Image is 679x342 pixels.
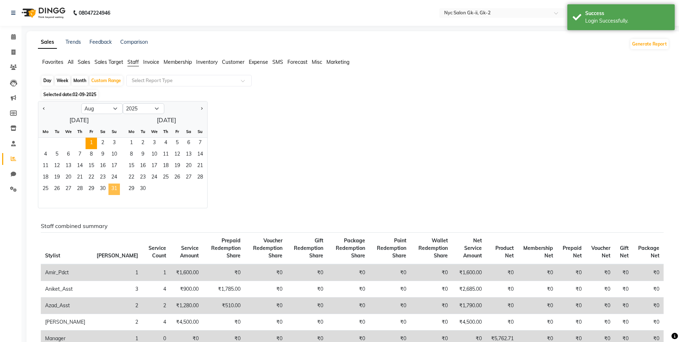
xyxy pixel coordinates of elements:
span: 13 [183,149,194,161]
td: ₹0 [633,264,664,281]
span: Marketing [326,59,349,65]
div: Sunday, September 21, 2025 [194,161,206,172]
div: Th [74,126,86,137]
span: 9 [137,149,149,161]
td: ₹0 [287,264,328,281]
td: ₹0 [369,314,411,331]
div: Thursday, September 18, 2025 [160,161,171,172]
td: ₹0 [245,314,287,331]
span: Point Redemption Share [377,237,406,259]
div: Tuesday, August 12, 2025 [51,161,63,172]
div: Sunday, August 24, 2025 [108,172,120,184]
div: Wednesday, September 17, 2025 [149,161,160,172]
span: Favorites [42,59,63,65]
div: Day [42,76,53,86]
div: Tuesday, September 2, 2025 [137,138,149,149]
span: SMS [272,59,283,65]
div: Thursday, September 4, 2025 [160,138,171,149]
span: 31 [108,184,120,195]
td: ₹0 [411,298,452,314]
span: Service Count [149,245,166,259]
span: 30 [137,184,149,195]
div: We [149,126,160,137]
span: 19 [171,161,183,172]
div: Login Successfully. [585,17,669,25]
span: Voucher Net [591,245,610,259]
td: ₹0 [245,298,287,314]
td: ₹0 [328,298,370,314]
a: Sales [38,36,57,49]
span: 28 [74,184,86,195]
div: Monday, August 11, 2025 [40,161,51,172]
div: Monday, September 8, 2025 [126,149,137,161]
span: 12 [51,161,63,172]
td: ₹0 [486,314,518,331]
div: Monday, September 1, 2025 [126,138,137,149]
div: Month [72,76,88,86]
div: Sa [183,126,194,137]
b: 08047224946 [79,3,110,23]
td: ₹0 [411,314,452,331]
td: ₹2,685.00 [452,281,486,298]
td: ₹0 [615,314,633,331]
td: ₹0 [615,264,633,281]
span: 22 [86,172,97,184]
div: Monday, September 29, 2025 [126,184,137,195]
div: Wednesday, August 13, 2025 [63,161,74,172]
div: Success [585,10,669,17]
div: Sunday, August 3, 2025 [108,138,120,149]
a: Trends [66,39,81,45]
div: Wednesday, September 24, 2025 [149,172,160,184]
td: ₹0 [633,281,664,298]
td: [PERSON_NAME] [41,314,92,331]
span: 18 [40,172,51,184]
td: ₹0 [518,264,557,281]
span: 5 [171,138,183,149]
span: Customer [222,59,244,65]
td: ₹0 [245,281,287,298]
div: Mo [126,126,137,137]
td: Amir_Pdct [41,264,92,281]
td: ₹0 [615,298,633,314]
span: 17 [108,161,120,172]
span: 19 [51,172,63,184]
td: ₹0 [586,281,615,298]
div: Sunday, September 28, 2025 [194,172,206,184]
span: Prepaid Redemption Share [211,237,241,259]
span: 14 [194,149,206,161]
td: ₹0 [586,314,615,331]
span: Net Service Amount [463,237,482,259]
div: Sunday, August 10, 2025 [108,149,120,161]
td: 1 [142,264,170,281]
span: 25 [160,172,171,184]
td: ₹1,600.00 [170,264,203,281]
span: 13 [63,161,74,172]
td: ₹4,500.00 [452,314,486,331]
span: 18 [160,161,171,172]
select: Select month [81,103,123,114]
span: Forecast [287,59,307,65]
div: Thursday, August 28, 2025 [74,184,86,195]
td: ₹0 [557,264,586,281]
td: 1 [92,264,142,281]
div: Friday, September 12, 2025 [171,149,183,161]
span: 30 [97,184,108,195]
button: Next month [199,103,204,114]
td: ₹0 [518,281,557,298]
td: Aniket_Asst [41,281,92,298]
div: Thursday, August 7, 2025 [74,149,86,161]
span: 15 [86,161,97,172]
td: ₹0 [369,298,411,314]
span: Membership Net [523,245,553,259]
div: Fr [86,126,97,137]
span: 7 [194,138,206,149]
div: Wednesday, September 10, 2025 [149,149,160,161]
td: ₹900.00 [170,281,203,298]
td: ₹0 [586,298,615,314]
div: Wednesday, August 27, 2025 [63,184,74,195]
div: Monday, August 18, 2025 [40,172,51,184]
div: Sa [97,126,108,137]
div: Mo [40,126,51,137]
span: 29 [86,184,97,195]
div: Tuesday, September 9, 2025 [137,149,149,161]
